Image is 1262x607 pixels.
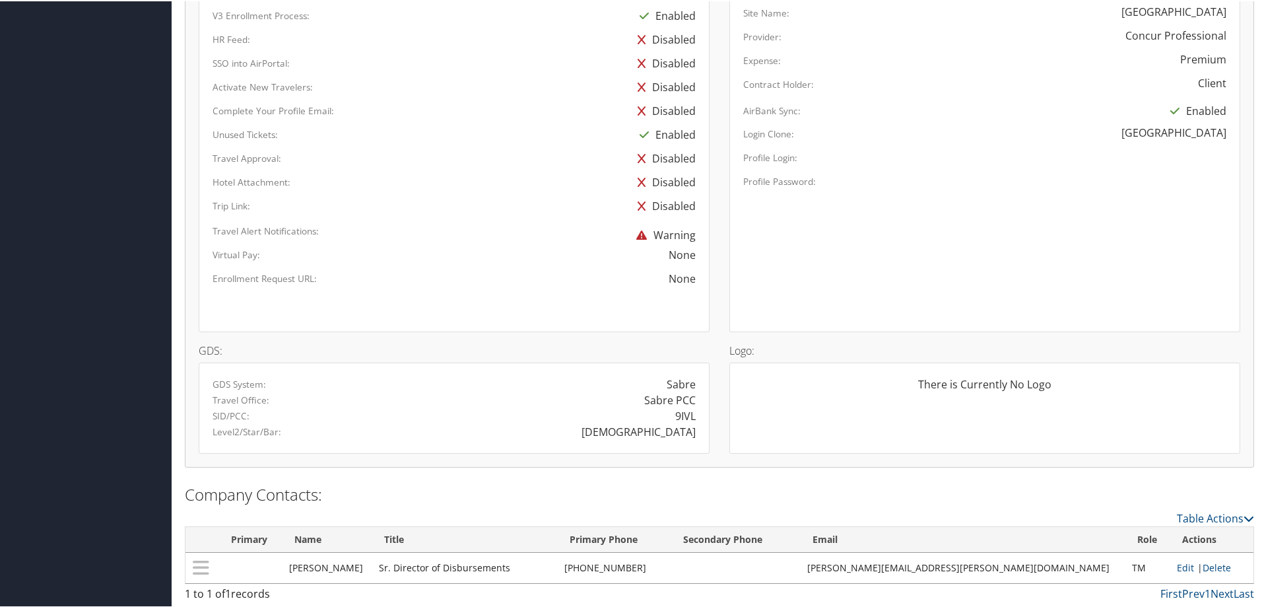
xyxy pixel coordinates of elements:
div: Sabre [667,375,696,391]
td: | [1170,552,1253,582]
td: [PHONE_NUMBER] [558,552,671,582]
th: Name [282,526,372,552]
div: Disabled [631,26,696,50]
label: GDS System: [213,376,266,390]
label: SID/PCC: [213,408,249,421]
div: [GEOGRAPHIC_DATA] [1121,124,1226,139]
div: Disabled [631,74,696,98]
div: Enabled [633,3,696,26]
a: Table Actions [1177,510,1254,524]
span: Warning [630,227,696,241]
a: Next [1211,585,1234,600]
td: Sr. Director of Disbursements [372,552,558,582]
label: Travel Approval: [213,151,281,164]
a: Delete [1203,560,1231,573]
h4: Logo: [729,344,1240,355]
label: Profile Password: [743,174,816,187]
div: None [669,246,696,262]
div: Enabled [633,122,696,145]
label: Complete Your Profile Email: [213,103,334,116]
th: Secondary Phone [671,526,801,552]
div: None [422,269,696,285]
label: HR Feed: [213,32,250,45]
th: Email [801,526,1125,552]
div: [DEMOGRAPHIC_DATA] [581,423,696,439]
td: [PERSON_NAME] [282,552,372,582]
th: Primary [216,526,282,552]
div: Disabled [631,145,696,169]
label: V3 Enrollment Process: [213,8,310,21]
label: Trip Link: [213,198,250,211]
label: Travel Alert Notifications: [213,223,319,236]
label: Profile Login: [743,150,797,163]
label: Site Name: [743,5,789,18]
div: [GEOGRAPHIC_DATA] [1121,3,1226,18]
label: SSO into AirPortal: [213,55,290,69]
label: Expense: [743,53,781,66]
label: Provider: [743,29,781,42]
div: Disabled [631,169,696,193]
label: Enrollment Request URL: [213,271,317,284]
div: Sabre PCC [644,391,696,407]
th: Role [1125,526,1170,552]
div: Client [1198,74,1226,90]
div: Disabled [631,193,696,217]
td: [PERSON_NAME][EMAIL_ADDRESS][PERSON_NAME][DOMAIN_NAME] [801,552,1125,582]
label: Login Clone: [743,126,794,139]
label: Contract Holder: [743,77,814,90]
h4: GDS: [199,344,710,355]
div: 1 to 1 of records [185,585,438,607]
div: Premium [1180,50,1226,66]
a: Last [1234,585,1254,600]
a: Prev [1182,585,1205,600]
th: Title [372,526,558,552]
div: Concur Professional [1125,26,1226,42]
div: Enabled [1164,98,1226,122]
label: Level2/Star/Bar: [213,424,281,437]
th: Actions [1170,526,1253,552]
a: First [1160,585,1182,600]
th: Primary Phone [558,526,671,552]
label: AirBank Sync: [743,103,801,116]
label: Activate New Travelers: [213,79,313,92]
a: 1 [1205,585,1211,600]
span: 1 [225,585,231,600]
label: Unused Tickets: [213,127,278,140]
div: There is Currently No Logo [743,375,1226,402]
label: Travel Office: [213,392,269,406]
div: 9IVL [675,407,696,423]
label: Hotel Attachment: [213,174,290,188]
label: Virtual Pay: [213,247,260,260]
a: Edit [1177,560,1194,573]
td: TM [1125,552,1170,582]
div: Disabled [631,98,696,122]
h2: Company Contacts: [185,482,1254,505]
div: Disabled [631,50,696,74]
